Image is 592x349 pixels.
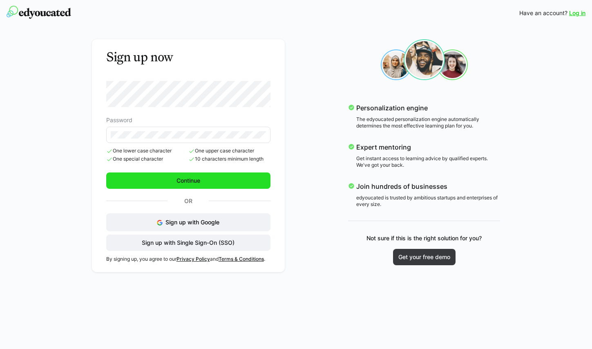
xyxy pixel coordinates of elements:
p: edyoucated is trusted by ambitious startups and enterprises of every size. [356,195,500,208]
span: One upper case character [188,148,270,154]
h3: Sign up now [106,49,270,65]
img: sign-up_faces.svg [381,39,468,80]
button: Continue [106,172,270,189]
img: edyoucated [7,6,71,19]
a: Log in [569,9,585,17]
span: Sign up with Google [165,219,219,226]
a: Get your free demo [393,249,456,265]
span: Password [106,117,132,123]
button: Sign up with Single Sign-On (SSO) [106,235,270,251]
span: Sign up with Single Sign-On (SSO) [141,239,236,247]
a: Terms & Conditions [219,256,264,262]
span: One special character [106,156,188,163]
p: Get instant access to learning advice by qualified experts. We've got your back. [356,155,500,168]
p: Or [168,195,209,207]
p: Not sure if this is the right solution for you? [366,234,482,242]
span: Continue [175,177,201,185]
p: Personalization engine [356,103,500,113]
span: Have an account? [519,9,567,17]
p: Join hundreds of businesses [356,181,500,191]
button: Sign up with Google [106,213,270,231]
span: One lower case character [106,148,188,154]
p: By signing up, you agree to our and . [106,256,270,262]
span: 10 characters minimum length [188,156,270,163]
p: The edyoucated personalization engine automatically determines the most effective learning plan f... [356,116,500,129]
a: Privacy Policy [176,256,210,262]
span: Get your free demo [397,253,451,261]
p: Expert mentoring [356,142,500,152]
